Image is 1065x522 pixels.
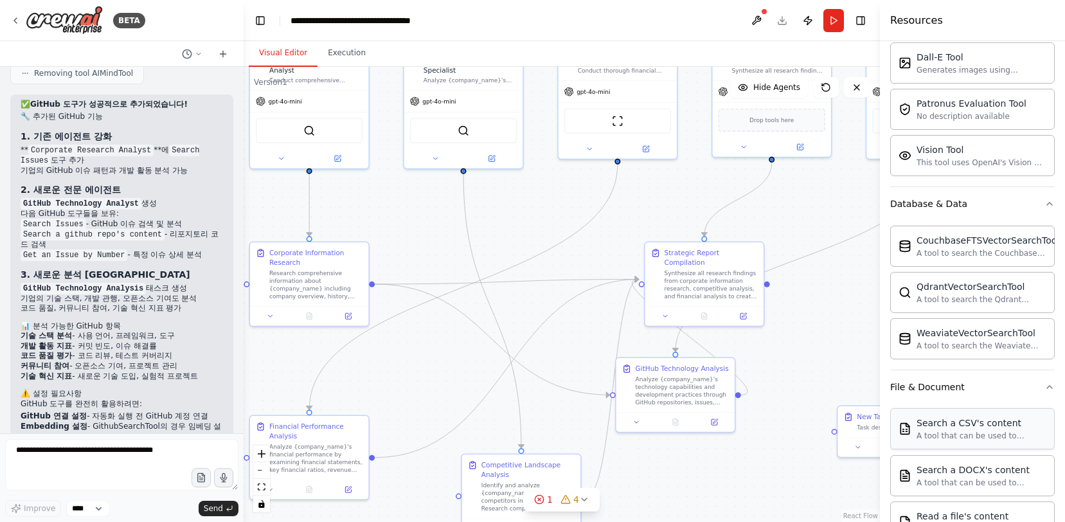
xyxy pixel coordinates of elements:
[670,165,931,352] g: Edge from e5d328a6-c026-4440-8576-7aa6f999ef50 to dcaef621-51b1-4b77-ad23-27ae2d6b5162
[21,372,72,381] strong: 기술 혁신 지표
[375,279,610,399] g: Edge from cf4c0a2c-bae4-4636-ad6f-e8a6ce162d8b to dcaef621-51b1-4b77-ad23-27ae2d6b5162
[731,67,825,75] div: Synthesize all research findings from corporate research, competitive analysis, and financial ana...
[890,221,1055,370] div: Database & Data
[177,46,208,62] button: Switch to previous chat
[30,100,188,109] strong: GitHub 도구가 성공적으로 추가되었습니다!
[730,77,808,98] button: Hide Agents
[481,460,575,480] div: Competitive Landscape Analysis
[857,424,950,431] div: Task description
[424,55,517,75] div: Competitive Intelligence Specialist
[21,230,223,250] li: - 리포지토리 코드 검색
[21,249,127,261] code: Get an Issue by Number
[21,184,121,195] strong: 2. 새로운 전문 에이전트
[917,464,1046,476] div: Search a DOCX's content
[615,357,735,433] div: GitHub Technology AnalysisAnalyze {company_name}'s technology capabilities and development practi...
[577,88,610,96] span: gpt-4o-mini
[917,97,1026,110] div: Patronus Evaluation Tool
[204,503,223,514] span: Send
[655,417,695,428] button: No output available
[21,341,72,350] strong: 개발 활동 지표
[21,351,72,360] strong: 코드 품질 평가
[253,462,270,479] button: zoom out
[332,310,364,322] button: Open in side panel
[269,269,362,300] div: Research comprehensive information about {company_name} including company overview, history, busi...
[28,145,154,156] code: Corporate Research Analyst
[699,163,776,237] g: Edge from 0c441b7b-628a-43bf-a162-047a0eaad6a5 to d43c562c-7a2e-49f6-9700-fc5703265c68
[192,468,211,487] button: Upload files
[254,77,287,87] div: Version 1
[749,115,794,125] span: Drop tools here
[587,274,639,501] g: Edge from c87f09ff-7e12-4845-90ae-1dc62dbd9ca9 to d43c562c-7a2e-49f6-9700-fc5703265c68
[113,13,145,28] div: BETA
[917,234,1059,247] div: CouchbaseFTSVectorSearchTool
[253,496,270,512] button: toggle interactivity
[21,112,223,122] h2: 🔧 추가된 GitHub 기능
[269,76,362,84] div: Conduct comprehensive research on {company_name} to gather detailed information about the company...
[21,100,223,110] p: ✅
[459,174,526,448] g: Edge from 3d882961-6b5e-4ed6-bcdf-1b06ed35a32e to c87f09ff-7e12-4845-90ae-1dc62dbd9ca9
[269,55,362,75] div: Corporate Research Analyst
[636,364,729,373] div: GitHub Technology Analysis
[899,469,911,482] img: DOCXSearchTool
[249,415,369,500] div: Financial Performance AnalysisAnalyze {company_name}'s financial performance by examining financi...
[26,6,103,35] img: Logo
[21,199,223,209] li: 생성
[21,321,223,332] h2: 📊 분석 가능한 GitHub 항목
[573,493,579,506] span: 4
[857,412,888,422] div: New Task
[403,49,523,169] div: Competitive Intelligence SpecialistAnalyze {company_name}'s competitive landscape by identifying ...
[917,417,1046,429] div: Search a CSV's content
[21,411,223,422] li: - 자동화 실행 전 GitHub 계정 연결
[852,12,870,30] button: Hide right sidebar
[318,40,376,67] button: Execution
[899,240,911,253] img: CouchbaseFTSVectorSearchTool
[289,484,329,496] button: No output available
[303,125,315,136] img: SerperDevTool
[305,165,623,410] g: Edge from 2e2b66ce-c098-44c8-92c8-407c391c4cc5 to 2196a2e0-6dc5-4262-85bd-59f510b83830
[214,468,233,487] button: Click to speak your automation idea
[269,443,362,474] div: Analyze {company_name}'s financial performance by examining financial statements, key financial r...
[917,65,1046,75] div: Generates images using OpenAI's Dall-E model.
[465,153,519,165] button: Open in side panel
[21,219,86,230] code: Search Issues
[843,512,878,519] a: React Flow attribution
[21,422,87,431] strong: Embedding 설정
[269,248,362,267] div: Corporate Information Research
[21,341,223,352] li: - 커밋 빈도, 이슈 해결률
[21,166,223,176] li: 기업의 GitHub 이슈 패턴과 개발 활동 분석 가능
[917,51,1046,64] div: Dall-E Tool
[917,431,1046,441] div: A tool that can be used to semantic search a query from a CSV's content.
[213,46,233,62] button: Start a new chat
[253,446,270,512] div: React Flow controls
[21,361,223,372] li: - 오픈소스 기여, 프로젝트 관리
[524,488,600,512] button: 14
[899,149,911,162] img: VisionTool
[753,82,800,93] span: Hide Agents
[899,103,911,116] img: PatronusEvalTool
[21,372,223,382] li: - 새로운 기술 도입, 실험적 프로젝트
[251,12,269,30] button: Hide left sidebar
[21,219,223,230] li: - GitHub 이슈 검색 및 분석
[618,143,673,155] button: Open in side panel
[289,310,329,322] button: No output available
[917,157,1046,168] div: This tool uses OpenAI's Vision API to describe the contents of an image.
[612,115,623,127] img: ScrapeWebsiteTool
[310,153,365,165] button: Open in side panel
[34,68,133,78] span: Removing tool AIMindTool
[837,405,957,458] div: New TaskTask description
[917,143,1046,156] div: Vision Tool
[917,327,1046,339] div: WeaviateVectorSearchTool
[249,49,369,169] div: Corporate Research AnalystConduct comprehensive research on {company_name} to gather detailed inf...
[917,478,1046,488] div: A tool that can be used to semantic search a query from a DOCX's content.
[917,248,1059,258] div: A tool to search the Couchbase database for relevant information on internal documents.
[21,283,146,294] code: GitHub Technology Analysis
[21,198,141,210] code: GitHub Technology Analyst
[21,229,165,240] code: Search a github repo's content
[21,250,223,260] li: - 특정 이슈 상세 분석
[899,286,911,299] img: QdrantVectorSearchTool
[773,141,827,153] button: Open in side panel
[629,274,751,400] g: Edge from dcaef621-51b1-4b77-ad23-27ae2d6b5162 to d43c562c-7a2e-49f6-9700-fc5703265c68
[665,248,758,267] div: Strategic Report Compilation
[332,484,364,496] button: Open in side panel
[917,280,1046,293] div: QdrantVectorSearchTool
